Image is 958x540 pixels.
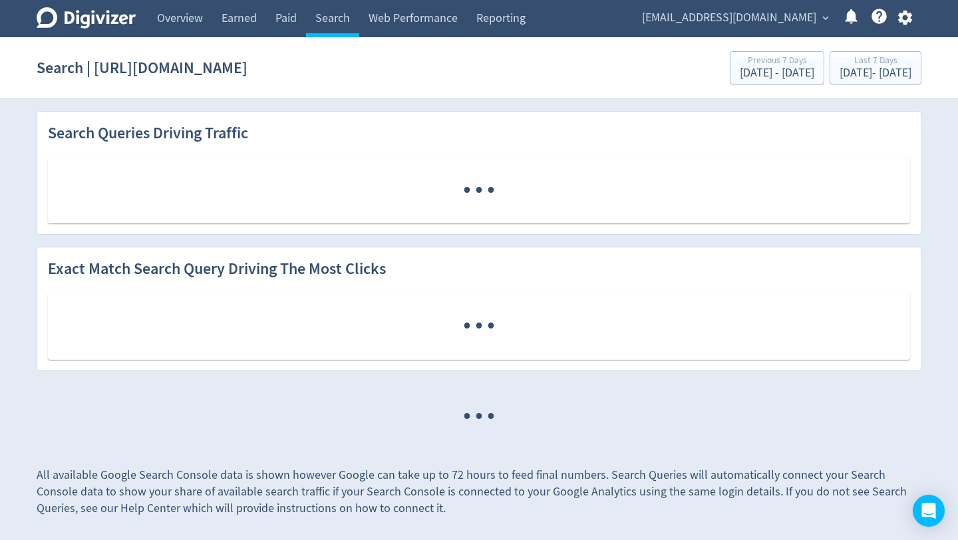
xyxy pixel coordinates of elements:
[485,293,497,360] span: ·
[48,258,386,281] h2: Exact Match Search Query Driving The Most Clicks
[840,56,911,67] div: Last 7 Days
[642,7,816,29] span: [EMAIL_ADDRESS][DOMAIN_NAME]
[473,157,485,224] span: ·
[740,67,814,79] div: [DATE] - [DATE]
[485,383,497,450] span: ·
[461,383,473,450] span: ·
[37,47,247,89] h1: Search | [URL][DOMAIN_NAME]
[830,51,921,84] button: Last 7 Days[DATE]- [DATE]
[485,157,497,224] span: ·
[637,7,832,29] button: [EMAIL_ADDRESS][DOMAIN_NAME]
[461,157,473,224] span: ·
[473,293,485,360] span: ·
[840,67,911,79] div: [DATE] - [DATE]
[913,495,945,527] div: Open Intercom Messenger
[473,383,485,450] span: ·
[48,122,248,145] h2: Search Queries Driving Traffic
[37,450,921,517] div: All available Google Search Console data is shown however Google can take up to 72 hours to feed ...
[820,12,832,24] span: expand_more
[740,56,814,67] div: Previous 7 Days
[461,293,473,360] span: ·
[730,51,824,84] button: Previous 7 Days[DATE] - [DATE]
